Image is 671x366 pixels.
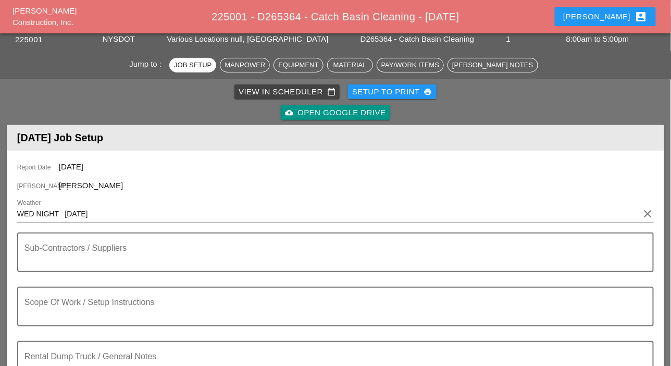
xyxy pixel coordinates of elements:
div: Job Setup [174,60,212,70]
button: [PERSON_NAME] [555,7,655,26]
span: [PERSON_NAME] [17,181,59,191]
div: View in Scheduler [239,86,335,98]
header: [DATE] Job Setup [7,125,664,151]
div: 8:00am to 5:00pm [566,33,656,45]
span: 225001 - D265364 - Catch Basin Cleaning - [DATE] [212,11,459,22]
div: [PERSON_NAME] Notes [452,60,533,70]
div: Manpower [225,60,265,70]
button: [PERSON_NAME] Notes [448,58,538,72]
div: Material [332,60,368,70]
button: 225001 [15,34,43,46]
span: Jump to : [129,59,166,68]
a: Open Google Drive [281,105,390,120]
div: [PERSON_NAME] [563,10,647,23]
div: Various Locations null, [GEOGRAPHIC_DATA] [167,33,355,45]
a: [PERSON_NAME] Construction, Inc. [13,6,77,27]
input: Weather [17,205,639,222]
div: D265364 - Catch Basin Cleaning [361,33,501,45]
span: [DATE] [59,162,83,171]
i: calendar_today [327,88,335,96]
button: Manpower [220,58,270,72]
i: print [424,88,432,96]
i: account_box [635,10,648,23]
a: View in Scheduler [234,84,340,99]
button: Job Setup [169,58,216,72]
div: Open Google Drive [285,107,386,119]
div: NYSDOT [102,33,161,45]
span: [PERSON_NAME] [59,181,123,190]
i: clear [641,208,654,220]
button: Setup to Print [348,84,437,99]
button: Equipment [274,58,323,72]
textarea: Scope Of Work / Setup Instructions [24,300,638,325]
button: Pay/Work Items [377,58,444,72]
span: Report Date [17,163,59,172]
i: cloud_upload [285,108,293,117]
div: Setup to Print [352,86,432,98]
button: Material [327,58,373,72]
textarea: Sub-Contractors / Suppliers [24,246,638,271]
div: Pay/Work Items [381,60,439,70]
div: 1 [506,33,561,45]
div: Equipment [278,60,318,70]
